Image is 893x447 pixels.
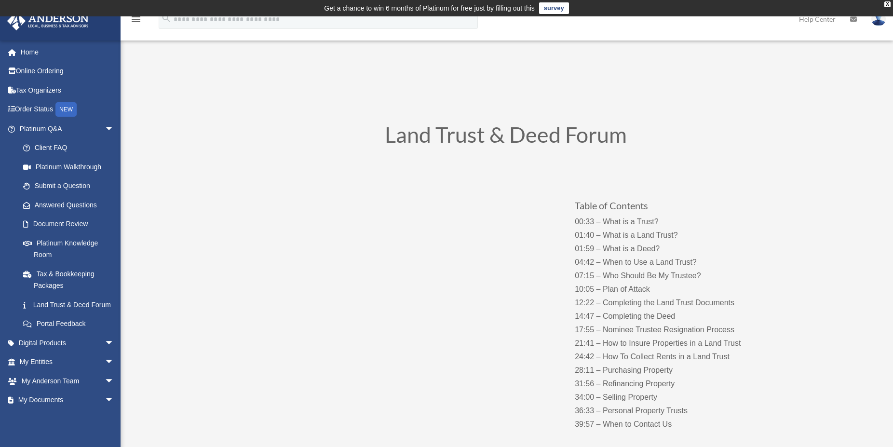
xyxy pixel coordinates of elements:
[14,314,129,334] a: Portal Feedback
[575,201,765,215] h3: Table of Contents
[105,409,124,429] span: arrow_drop_down
[324,2,535,14] div: Get a chance to win 6 months of Platinum for free just by filling out this
[871,12,886,26] img: User Pic
[7,100,129,120] a: Order StatusNEW
[14,295,124,314] a: Land Trust & Deed Forum
[105,119,124,139] span: arrow_drop_down
[14,215,129,234] a: Document Review
[575,215,765,431] p: 00:33 – What is a Trust? 01:40 – What is a Land Trust? 01:59 – What is a Deed? 04:42 – When to Us...
[7,409,129,429] a: Online Learningarrow_drop_down
[130,14,142,25] i: menu
[105,391,124,410] span: arrow_drop_down
[245,124,766,150] h1: Land Trust & Deed Forum
[130,17,142,25] a: menu
[14,264,129,295] a: Tax & Bookkeeping Packages
[55,102,77,117] div: NEW
[14,176,129,196] a: Submit a Question
[105,352,124,372] span: arrow_drop_down
[7,391,129,410] a: My Documentsarrow_drop_down
[14,233,129,264] a: Platinum Knowledge Room
[161,13,172,24] i: search
[7,81,129,100] a: Tax Organizers
[7,333,129,352] a: Digital Productsarrow_drop_down
[14,157,129,176] a: Platinum Walkthrough
[7,371,129,391] a: My Anderson Teamarrow_drop_down
[7,352,129,372] a: My Entitiesarrow_drop_down
[539,2,569,14] a: survey
[7,119,129,138] a: Platinum Q&Aarrow_drop_down
[7,42,129,62] a: Home
[14,138,129,158] a: Client FAQ
[105,333,124,353] span: arrow_drop_down
[105,371,124,391] span: arrow_drop_down
[14,195,129,215] a: Answered Questions
[4,12,92,30] img: Anderson Advisors Platinum Portal
[884,1,891,7] div: close
[7,62,129,81] a: Online Ordering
